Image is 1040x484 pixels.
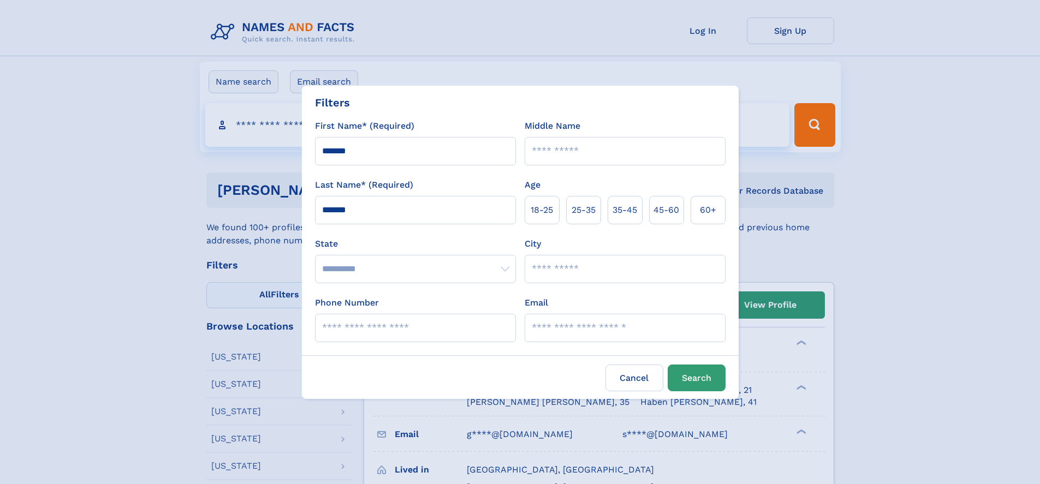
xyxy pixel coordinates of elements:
label: Email [525,296,548,309]
label: State [315,237,516,250]
label: Age [525,178,540,192]
button: Search [668,365,726,391]
div: Filters [315,94,350,111]
span: 60+ [700,204,716,217]
label: Middle Name [525,119,580,133]
label: Phone Number [315,296,379,309]
label: Cancel [605,365,663,391]
label: Last Name* (Required) [315,178,413,192]
span: 45‑60 [653,204,679,217]
label: First Name* (Required) [315,119,414,133]
span: 18‑25 [531,204,553,217]
label: City [525,237,541,250]
span: 35‑45 [613,204,637,217]
span: 25‑35 [572,204,596,217]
